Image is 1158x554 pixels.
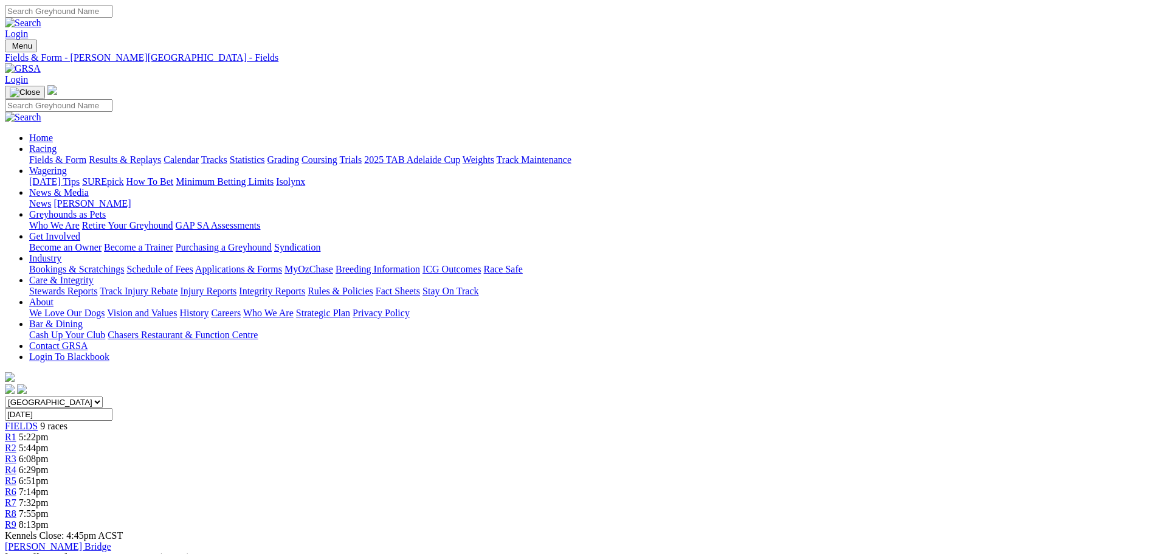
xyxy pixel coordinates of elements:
a: Industry [29,253,61,263]
a: Login To Blackbook [29,351,109,362]
a: Careers [211,308,241,318]
a: Vision and Values [107,308,177,318]
a: Breeding Information [336,264,420,274]
span: 9 races [40,421,67,431]
span: 6:08pm [19,454,49,464]
a: Stewards Reports [29,286,97,296]
a: Wagering [29,165,67,176]
a: Greyhounds as Pets [29,209,106,220]
a: Calendar [164,154,199,165]
a: R1 [5,432,16,442]
span: 8:13pm [19,519,49,530]
div: Fields & Form - [PERSON_NAME][GEOGRAPHIC_DATA] - Fields [5,52,1153,63]
a: Minimum Betting Limits [176,176,274,187]
a: Coursing [302,154,337,165]
a: SUREpick [82,176,123,187]
a: GAP SA Assessments [176,220,261,230]
span: Kennels Close: 4:45pm ACST [5,530,123,541]
img: facebook.svg [5,384,15,394]
a: Integrity Reports [239,286,305,296]
span: 7:55pm [19,508,49,519]
a: News [29,198,51,209]
a: R8 [5,508,16,519]
img: Close [10,88,40,97]
a: 2025 TAB Adelaide Cup [364,154,460,165]
a: Weights [463,154,494,165]
span: 6:51pm [19,476,49,486]
img: Search [5,18,41,29]
a: Stay On Track [422,286,478,296]
img: twitter.svg [17,384,27,394]
a: Home [29,133,53,143]
div: Care & Integrity [29,286,1153,297]
a: How To Bet [126,176,174,187]
input: Search [5,99,112,112]
a: Who We Are [29,220,80,230]
a: Track Injury Rebate [100,286,177,296]
a: Syndication [274,242,320,252]
a: Fact Sheets [376,286,420,296]
a: Bookings & Scratchings [29,264,124,274]
a: R2 [5,443,16,453]
a: R9 [5,519,16,530]
a: We Love Our Dogs [29,308,105,318]
a: Trials [339,154,362,165]
a: R4 [5,465,16,475]
img: logo-grsa-white.png [5,372,15,382]
div: Greyhounds as Pets [29,220,1153,231]
a: Strategic Plan [296,308,350,318]
a: Statistics [230,154,265,165]
a: R3 [5,454,16,464]
a: Isolynx [276,176,305,187]
a: Rules & Policies [308,286,373,296]
span: 7:32pm [19,497,49,508]
a: Who We Are [243,308,294,318]
div: Wagering [29,176,1153,187]
a: Chasers Restaurant & Function Centre [108,330,258,340]
a: Fields & Form [29,154,86,165]
a: History [179,308,209,318]
a: FIELDS [5,421,38,431]
a: Schedule of Fees [126,264,193,274]
div: Bar & Dining [29,330,1153,341]
a: About [29,297,53,307]
a: R6 [5,486,16,497]
a: Racing [29,144,57,154]
a: R7 [5,497,16,508]
a: Contact GRSA [29,341,88,351]
a: Bar & Dining [29,319,83,329]
a: [DATE] Tips [29,176,80,187]
span: 7:14pm [19,486,49,497]
a: Cash Up Your Club [29,330,105,340]
button: Toggle navigation [5,40,37,52]
a: R5 [5,476,16,486]
img: logo-grsa-white.png [47,85,57,95]
a: Race Safe [483,264,522,274]
a: Login [5,29,28,39]
a: Privacy Policy [353,308,410,318]
a: ICG Outcomes [422,264,481,274]
a: News & Media [29,187,89,198]
a: Injury Reports [180,286,236,296]
a: Track Maintenance [497,154,571,165]
a: Become an Owner [29,242,102,252]
a: Care & Integrity [29,275,94,285]
div: Get Involved [29,242,1153,253]
a: Purchasing a Greyhound [176,242,272,252]
input: Select date [5,408,112,421]
a: Get Involved [29,231,80,241]
div: News & Media [29,198,1153,209]
div: Racing [29,154,1153,165]
a: [PERSON_NAME] [53,198,131,209]
a: Become a Trainer [104,242,173,252]
span: 5:44pm [19,443,49,453]
a: Grading [267,154,299,165]
a: Retire Your Greyhound [82,220,173,230]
